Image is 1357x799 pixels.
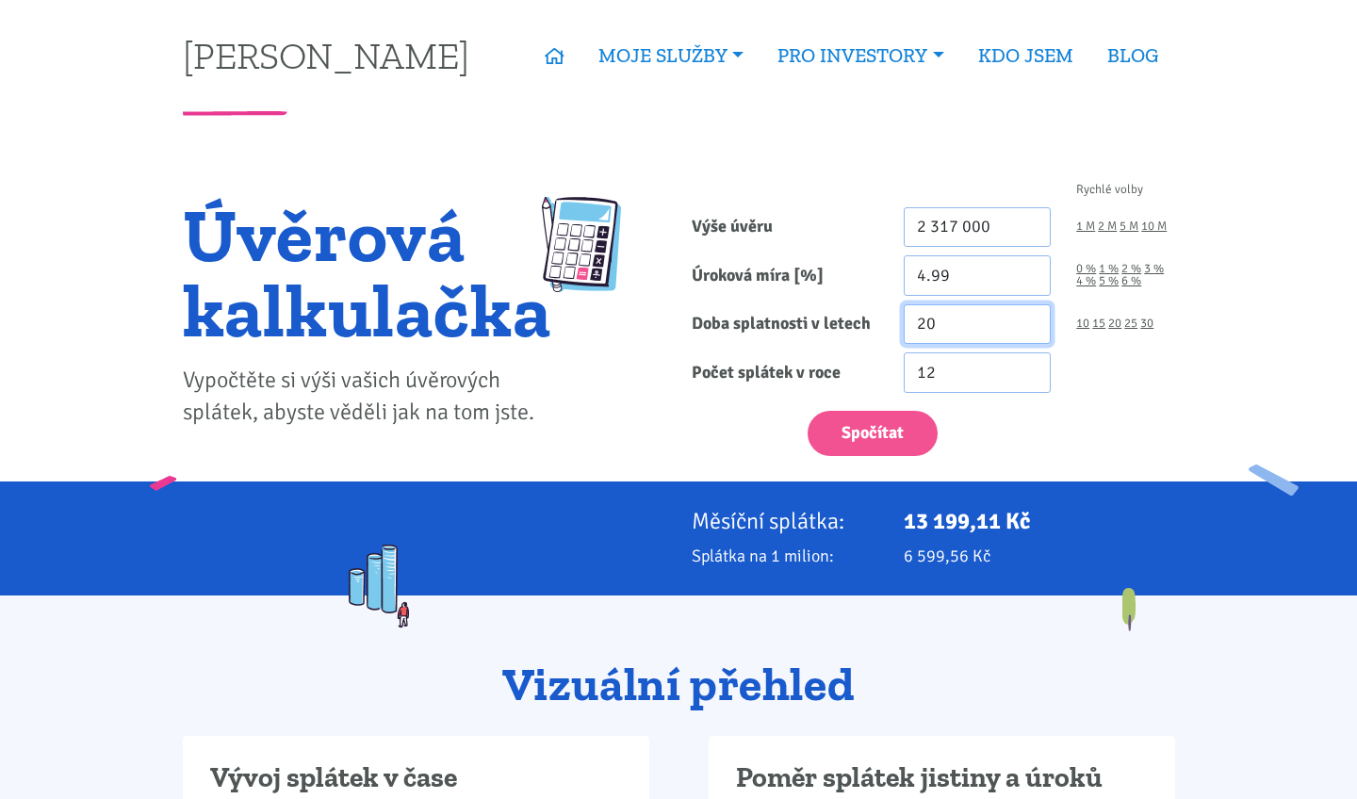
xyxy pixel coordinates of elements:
h1: Úvěrová kalkulačka [183,197,551,348]
a: BLOG [1090,34,1175,77]
h3: Poměr splátek jistiny a úroků [736,760,1148,796]
a: 1 M [1076,220,1095,233]
a: 6 % [1121,275,1141,287]
a: PRO INVESTORY [760,34,960,77]
a: MOJE SLUŽBY [581,34,760,77]
a: 5 % [1099,275,1119,287]
a: 1 % [1099,263,1119,275]
h3: Vývoj splátek v čase [210,760,622,796]
a: 10 [1076,318,1089,330]
a: 20 [1108,318,1121,330]
p: 6 599,56 Kč [904,543,1175,569]
a: 3 % [1144,263,1164,275]
span: Rychlé volby [1076,184,1143,196]
a: 2 % [1121,263,1141,275]
button: Spočítat [808,411,938,457]
label: Doba splatnosti v letech [678,304,891,345]
label: Výše úvěru [678,207,891,248]
a: 2 M [1098,220,1117,233]
a: 25 [1124,318,1137,330]
a: [PERSON_NAME] [183,37,469,73]
h2: Vizuální přehled [183,660,1175,710]
a: 30 [1140,318,1153,330]
a: KDO JSEM [961,34,1090,77]
a: 4 % [1076,275,1096,287]
a: 10 M [1141,220,1167,233]
label: Počet splátek v roce [678,352,891,393]
p: Splátka na 1 milion: [692,543,878,569]
p: Vypočtěte si výši vašich úvěrových splátek, abyste věděli jak na tom jste. [183,365,551,429]
a: 5 M [1120,220,1138,233]
a: 15 [1092,318,1105,330]
a: 0 % [1076,263,1096,275]
label: Úroková míra [%] [678,255,891,296]
p: 13 199,11 Kč [904,508,1175,534]
p: Měsíční splátka: [692,508,878,534]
